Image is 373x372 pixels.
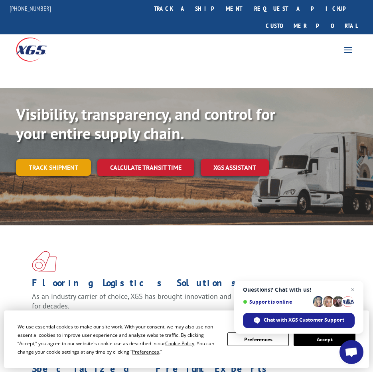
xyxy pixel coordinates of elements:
span: Questions? Chat with us! [243,286,355,293]
div: Cookie Consent Prompt [4,310,369,368]
a: Open chat [339,340,363,364]
span: As an industry carrier of choice, XGS has brought innovation and dedication to flooring logistics... [32,292,329,310]
span: Preferences [132,348,159,355]
a: XGS ASSISTANT [201,159,269,176]
a: [PHONE_NUMBER] [10,4,51,12]
span: Cookie Policy [165,340,194,347]
button: Accept [294,332,355,346]
button: Preferences [227,332,289,346]
h1: Flooring Logistics Solutions [32,278,335,292]
span: Chat with XGS Customer Support [243,313,355,328]
img: xgs-icon-total-supply-chain-intelligence-red [32,251,57,272]
span: Support is online [243,299,310,305]
b: Visibility, transparency, and control for your entire supply chain. [16,103,275,143]
a: Customer Portal [260,17,363,34]
a: Track shipment [16,159,91,176]
span: Chat with XGS Customer Support [264,316,344,324]
a: Calculate transit time [97,159,194,176]
div: We use essential cookies to make our site work. With your consent, we may also use non-essential ... [18,322,218,356]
